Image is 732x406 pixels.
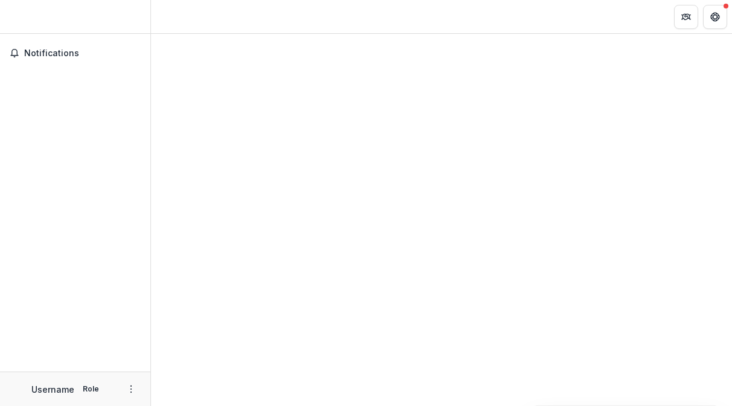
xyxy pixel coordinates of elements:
[124,382,138,396] button: More
[674,5,698,29] button: Partners
[79,384,103,395] p: Role
[24,48,141,59] span: Notifications
[31,383,74,396] p: Username
[703,5,727,29] button: Get Help
[5,43,146,63] button: Notifications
